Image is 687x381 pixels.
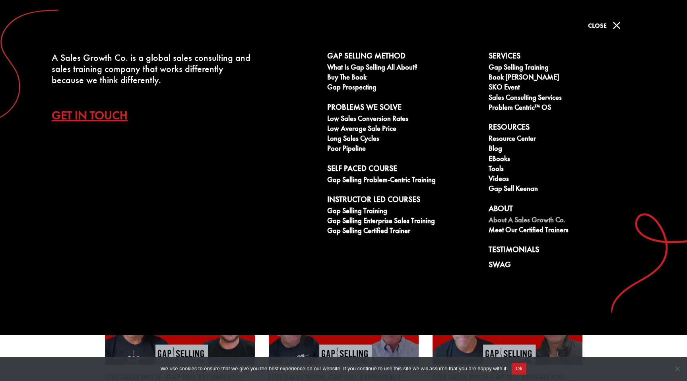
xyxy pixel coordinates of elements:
[489,83,641,93] a: SKO Event
[489,226,641,236] a: Meet our Certified Trainers
[489,122,641,134] a: Resources
[327,207,480,217] a: Gap Selling Training
[489,245,641,257] a: Testimonials
[489,103,641,113] a: Problem Centric™ OS
[52,101,140,129] a: Get In Touch
[512,363,526,375] button: Ok
[489,165,641,175] a: Tools
[489,204,641,216] a: About
[327,73,480,83] a: Buy The Book
[327,63,480,73] a: What is Gap Selling all about?
[489,155,641,165] a: eBooks
[673,365,681,373] span: No
[609,17,625,33] span: M
[489,93,641,103] a: Sales Consulting Services
[327,227,480,237] a: Gap Selling Certified Trainer
[489,144,641,154] a: Blog
[327,51,480,63] a: Gap Selling Method
[327,134,480,144] a: Long Sales Cycles
[588,21,607,30] span: Close
[489,260,641,272] a: Swag
[489,216,641,226] a: About A Sales Growth Co.
[327,176,480,186] a: Gap Selling Problem-Centric Training
[489,63,641,73] a: Gap Selling Training
[489,185,641,194] a: Gap Sell Keenan
[489,51,641,63] a: Services
[327,103,480,115] a: Problems We Solve
[327,83,480,93] a: Gap Prospecting
[52,52,255,86] div: A Sales Growth Co. is a global sales consulting and sales training company that works differently...
[327,195,480,207] a: Instructor Led Courses
[327,164,480,176] a: Self Paced Course
[489,175,641,185] a: Videos
[327,144,480,154] a: Poor Pipeline
[489,73,641,83] a: Book [PERSON_NAME]
[489,134,641,144] a: Resource Center
[327,124,480,134] a: Low Average Sale Price
[327,217,480,227] a: Gap Selling Enterprise Sales Training
[161,365,508,373] span: We use cookies to ensure that we give you the best experience on our website. If you continue to ...
[327,115,480,124] a: Low Sales Conversion Rates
